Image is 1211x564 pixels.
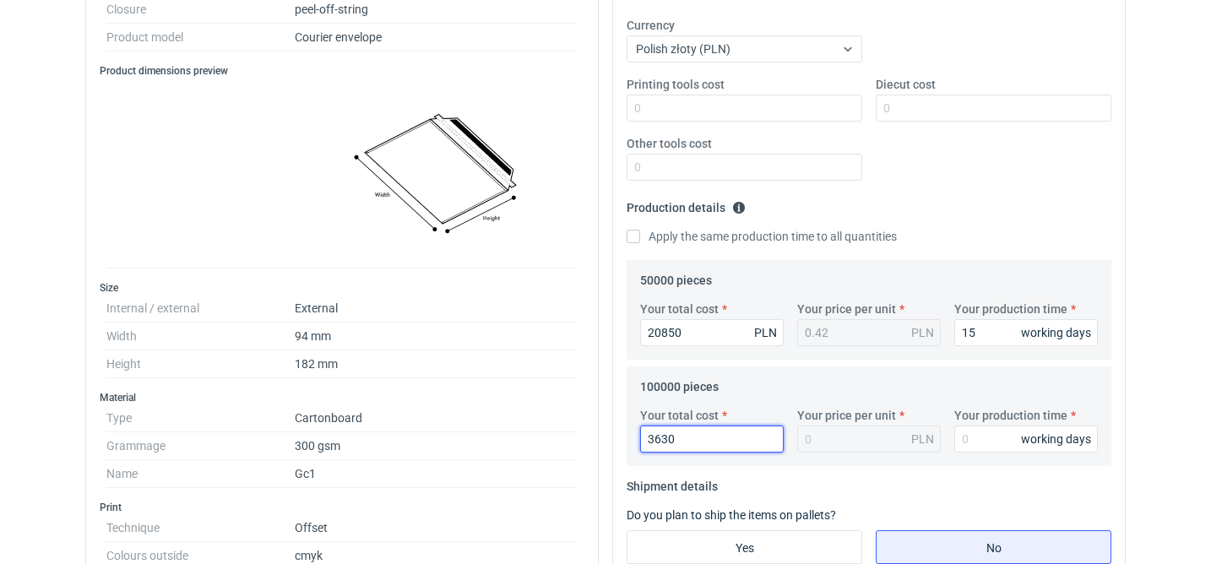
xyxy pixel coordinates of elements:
h3: Product dimensions preview [100,64,584,78]
label: Yes [627,530,862,564]
legend: Shipment details [627,473,718,493]
dd: Offset [295,514,578,542]
div: working days [1021,431,1091,447]
label: Printing tools cost [627,76,725,93]
label: Currency [627,17,675,34]
h3: Print [100,501,584,514]
label: Diecut cost [876,76,936,93]
label: Your price per unit [797,407,896,424]
label: Apply the same production time to all quantities [627,228,897,245]
img: courier_envelope [295,84,578,261]
input: 0 [640,319,784,346]
input: 0 [627,95,862,122]
label: No [876,530,1111,564]
span: Polish złoty (PLN) [636,42,730,56]
input: 0 [954,426,1098,453]
input: 0 [954,319,1098,346]
label: Your production time [954,407,1067,424]
dt: Type [106,404,295,432]
h3: Material [100,391,584,404]
input: 0 [627,154,862,181]
dd: 300 gsm [295,432,578,460]
dt: Height [106,350,295,378]
dd: Courier envelope [295,24,578,52]
label: Your price per unit [797,301,896,317]
label: Do you plan to ship the items on pallets? [627,508,836,522]
input: 0 [640,426,784,453]
dd: Cartonboard [295,404,578,432]
dd: External [295,295,578,323]
dt: Internal / external [106,295,295,323]
div: PLN [911,324,934,341]
dt: Width [106,323,295,350]
legend: 100000 pieces [640,373,719,393]
dt: Technique [106,514,295,542]
input: 0 [876,95,1111,122]
h3: Size [100,281,584,295]
dt: Grammage [106,432,295,460]
div: working days [1021,324,1091,341]
label: Other tools cost [627,135,712,152]
legend: Production details [627,194,746,214]
dd: 94 mm [295,323,578,350]
legend: 50000 pieces [640,267,712,287]
div: PLN [911,431,934,447]
label: Your total cost [640,301,719,317]
label: Your total cost [640,407,719,424]
dt: Name [106,460,295,488]
label: Your production time [954,301,1067,317]
dd: 182 mm [295,350,578,378]
div: PLN [754,324,777,341]
dt: Product model [106,24,295,52]
dd: Gc1 [295,460,578,488]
